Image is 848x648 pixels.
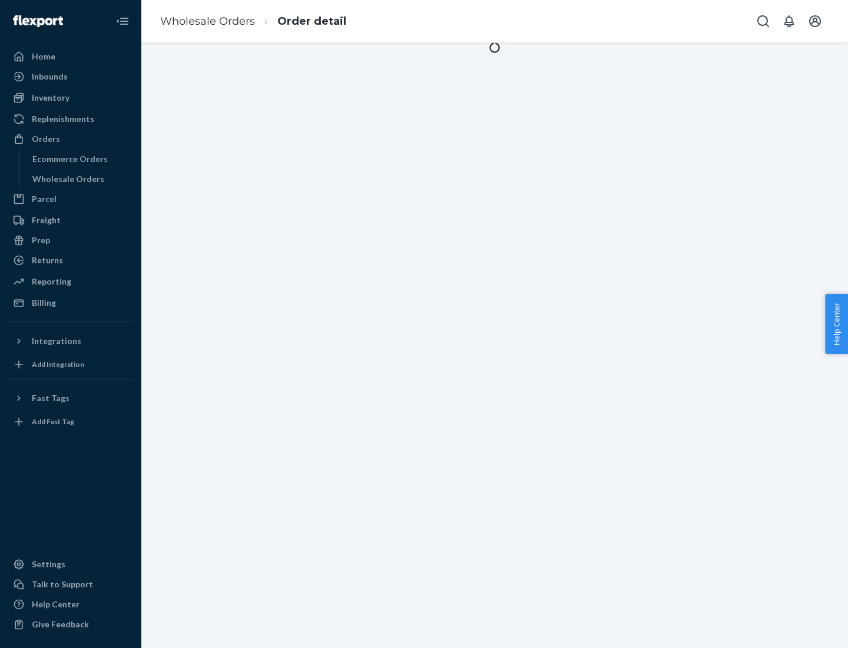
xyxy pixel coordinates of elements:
[160,15,255,28] a: Wholesale Orders
[277,15,346,28] a: Order detail
[7,231,134,250] a: Prep
[7,293,134,312] a: Billing
[32,71,68,82] div: Inbounds
[151,4,356,39] ol: breadcrumbs
[751,9,775,33] button: Open Search Box
[32,619,89,630] div: Give Feedback
[32,51,55,62] div: Home
[7,389,134,408] button: Fast Tags
[32,133,60,145] div: Orders
[803,9,827,33] button: Open account menu
[26,170,135,189] a: Wholesale Orders
[32,392,69,404] div: Fast Tags
[7,272,134,291] a: Reporting
[7,251,134,270] a: Returns
[7,555,134,574] a: Settings
[111,9,134,33] button: Close Navigation
[32,578,93,590] div: Talk to Support
[7,575,134,594] button: Talk to Support
[7,412,134,431] a: Add Fast Tag
[7,110,134,128] a: Replenishments
[32,416,74,427] div: Add Fast Tag
[32,297,56,309] div: Billing
[32,113,94,125] div: Replenishments
[7,67,134,86] a: Inbounds
[32,193,57,205] div: Parcel
[32,335,81,347] div: Integrations
[777,9,801,33] button: Open notifications
[7,595,134,614] a: Help Center
[32,173,104,185] div: Wholesale Orders
[32,558,65,570] div: Settings
[32,276,71,287] div: Reporting
[7,190,134,209] a: Parcel
[825,294,848,354] button: Help Center
[7,355,134,374] a: Add Integration
[32,254,63,266] div: Returns
[7,332,134,351] button: Integrations
[7,211,134,230] a: Freight
[32,599,79,610] div: Help Center
[7,615,134,634] button: Give Feedback
[32,359,84,369] div: Add Integration
[32,234,50,246] div: Prep
[7,47,134,66] a: Home
[13,15,63,27] img: Flexport logo
[32,153,108,165] div: Ecommerce Orders
[7,88,134,107] a: Inventory
[7,130,134,148] a: Orders
[32,214,61,226] div: Freight
[26,150,135,168] a: Ecommerce Orders
[32,92,69,104] div: Inventory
